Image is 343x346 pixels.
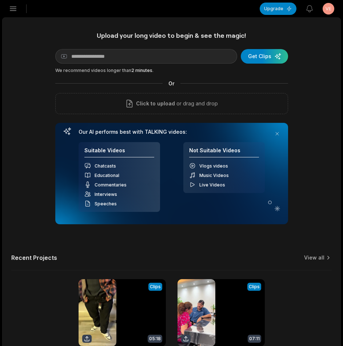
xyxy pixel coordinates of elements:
button: Get Clips [241,49,288,64]
span: Or [163,80,180,87]
p: or drag and drop [175,99,218,108]
span: Interviews [95,192,117,197]
h2: Recent Projects [11,254,57,261]
h4: Not Suitable Videos [189,147,259,158]
a: View all [304,254,324,261]
button: Upgrade [260,3,296,15]
span: 2 minutes [131,68,152,73]
h4: Suitable Videos [84,147,154,158]
span: Live Videos [199,182,225,188]
div: We recommend videos longer than . [55,67,288,74]
span: Educational [95,173,119,178]
span: Click to upload [136,99,175,108]
h3: Our AI performs best with TALKING videos: [79,129,265,135]
span: Music Videos [199,173,229,178]
span: Chatcasts [95,163,116,169]
span: Commentaries [95,182,127,188]
span: Speeches [95,201,117,206]
h1: Upload your long video to begin & see the magic! [55,31,288,40]
span: Vlogs videos [199,163,228,169]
